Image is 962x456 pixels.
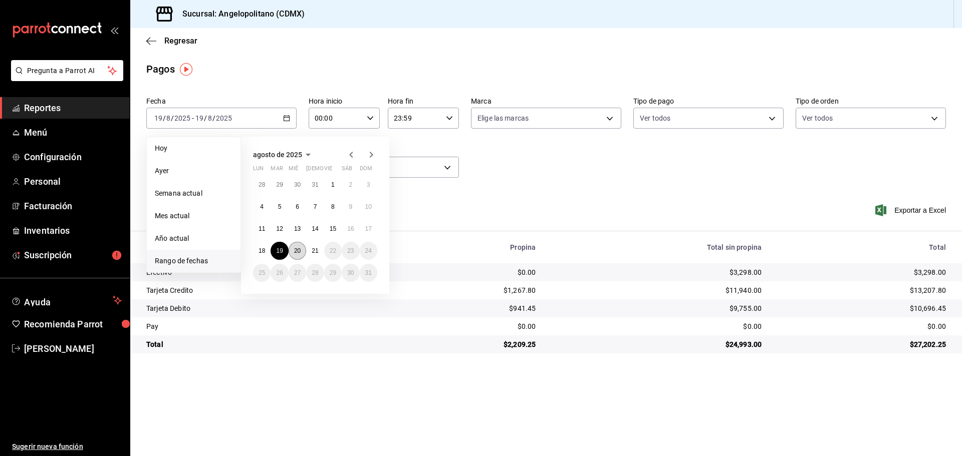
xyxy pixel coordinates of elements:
[24,150,122,164] span: Configuración
[24,342,122,355] span: [PERSON_NAME]
[271,198,288,216] button: 5 de agosto de 2025
[180,63,192,76] img: Tooltip marker
[347,247,354,254] abbr: 23 de agosto de 2025
[331,181,335,188] abbr: 1 de agosto de 2025
[324,220,342,238] button: 15 de agosto de 2025
[398,285,536,295] div: $1,267.80
[306,165,365,176] abbr: jueves
[365,203,372,210] abbr: 10 de agosto de 2025
[294,225,301,232] abbr: 13 de agosto de 2025
[155,143,232,154] span: Hoy
[294,181,301,188] abbr: 30 de julio de 2025
[259,247,265,254] abbr: 18 de agosto de 2025
[271,165,283,176] abbr: martes
[166,114,171,122] input: --
[146,36,197,46] button: Regresar
[314,203,317,210] abbr: 7 de agosto de 2025
[276,181,283,188] abbr: 29 de julio de 2025
[342,198,359,216] button: 9 de agosto de 2025
[289,242,306,260] button: 20 de agosto de 2025
[27,66,108,76] span: Pregunta a Parrot AI
[877,204,946,216] span: Exportar a Excel
[365,247,372,254] abbr: 24 de agosto de 2025
[174,8,305,20] h3: Sucursal: Angelopolitano (CDMX)
[324,165,332,176] abbr: viernes
[155,256,232,266] span: Rango de fechas
[207,114,212,122] input: --
[192,114,194,122] span: -
[552,303,762,313] div: $9,755.00
[163,114,166,122] span: /
[146,321,382,331] div: Pay
[253,264,271,282] button: 25 de agosto de 2025
[360,220,377,238] button: 17 de agosto de 2025
[24,294,109,306] span: Ayuda
[271,220,288,238] button: 12 de agosto de 2025
[349,181,352,188] abbr: 2 de agosto de 2025
[276,247,283,254] abbr: 19 de agosto de 2025
[146,339,382,349] div: Total
[349,203,352,210] abbr: 9 de agosto de 2025
[342,220,359,238] button: 16 de agosto de 2025
[360,264,377,282] button: 31 de agosto de 2025
[24,101,122,115] span: Reportes
[802,113,833,123] span: Ver todos
[324,264,342,282] button: 29 de agosto de 2025
[796,98,946,105] label: Tipo de orden
[388,98,459,105] label: Hora fin
[360,242,377,260] button: 24 de agosto de 2025
[312,225,318,232] abbr: 14 de agosto de 2025
[171,114,174,122] span: /
[110,26,118,34] button: open_drawer_menu
[306,264,324,282] button: 28 de agosto de 2025
[365,225,372,232] abbr: 17 de agosto de 2025
[312,269,318,276] abbr: 28 de agosto de 2025
[778,243,946,251] div: Total
[398,339,536,349] div: $2,209.25
[477,113,529,123] span: Elige las marcas
[215,114,232,122] input: ----
[11,60,123,81] button: Pregunta a Parrot AI
[312,181,318,188] abbr: 31 de julio de 2025
[330,225,336,232] abbr: 15 de agosto de 2025
[360,165,372,176] abbr: domingo
[164,36,197,46] span: Regresar
[146,62,175,77] div: Pagos
[306,198,324,216] button: 7 de agosto de 2025
[640,113,670,123] span: Ver todos
[24,224,122,237] span: Inventarios
[253,165,264,176] abbr: lunes
[331,203,335,210] abbr: 8 de agosto de 2025
[294,269,301,276] abbr: 27 de agosto de 2025
[253,242,271,260] button: 18 de agosto de 2025
[24,199,122,213] span: Facturación
[195,114,204,122] input: --
[778,285,946,295] div: $13,207.80
[312,247,318,254] abbr: 21 de agosto de 2025
[342,176,359,194] button: 2 de agosto de 2025
[24,175,122,188] span: Personal
[259,181,265,188] abbr: 28 de julio de 2025
[360,198,377,216] button: 10 de agosto de 2025
[347,269,354,276] abbr: 30 de agosto de 2025
[552,243,762,251] div: Total sin propina
[271,242,288,260] button: 19 de agosto de 2025
[24,317,122,331] span: Recomienda Parrot
[324,198,342,216] button: 8 de agosto de 2025
[330,269,336,276] abbr: 29 de agosto de 2025
[146,98,297,105] label: Fecha
[289,176,306,194] button: 30 de julio de 2025
[398,267,536,277] div: $0.00
[7,73,123,83] a: Pregunta a Parrot AI
[294,247,301,254] abbr: 20 de agosto de 2025
[276,225,283,232] abbr: 12 de agosto de 2025
[174,114,191,122] input: ----
[306,220,324,238] button: 14 de agosto de 2025
[204,114,207,122] span: /
[146,303,382,313] div: Tarjeta Debito
[260,203,264,210] abbr: 4 de agosto de 2025
[276,269,283,276] abbr: 26 de agosto de 2025
[330,247,336,254] abbr: 22 de agosto de 2025
[278,203,282,210] abbr: 5 de agosto de 2025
